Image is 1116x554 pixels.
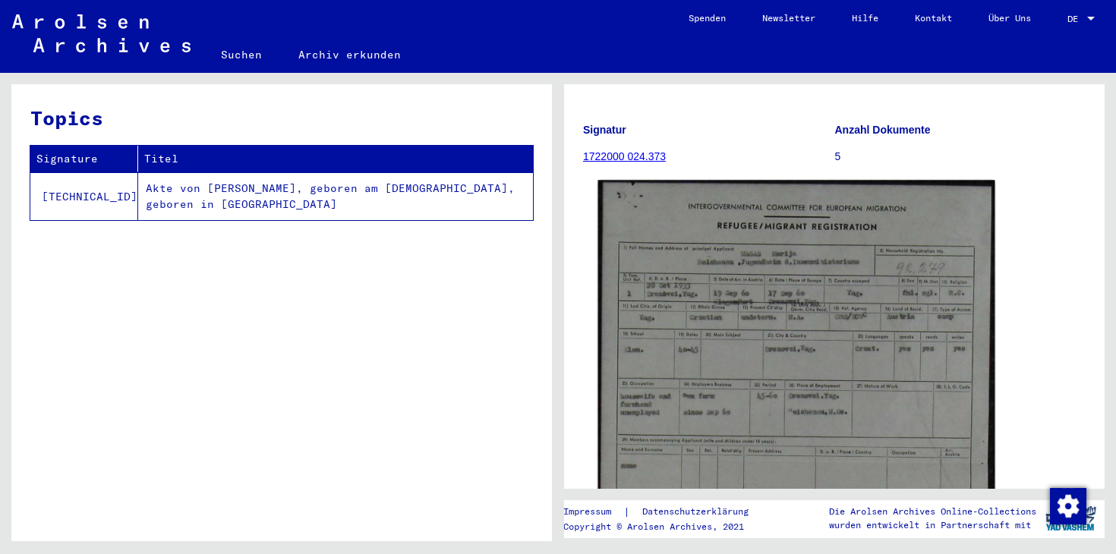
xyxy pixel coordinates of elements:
[829,505,1036,518] p: Die Arolsen Archives Online-Collections
[138,172,533,220] td: Akte von [PERSON_NAME], geboren am [DEMOGRAPHIC_DATA], geboren in [GEOGRAPHIC_DATA]
[30,146,138,172] th: Signature
[203,36,280,73] a: Suchen
[583,150,666,162] a: 1722000 024.373
[563,504,767,520] div: |
[12,14,191,52] img: Arolsen_neg.svg
[829,518,1036,532] p: wurden entwickelt in Partnerschaft mit
[30,103,532,133] h3: Topics
[563,520,767,534] p: Copyright © Arolsen Archives, 2021
[30,172,138,220] td: [TECHNICAL_ID]
[835,149,1086,165] p: 5
[1067,14,1084,24] span: DE
[1050,488,1086,524] img: Zustimmung ändern
[138,146,533,172] th: Titel
[583,124,626,136] b: Signatur
[280,36,419,73] a: Archiv erkunden
[563,504,623,520] a: Impressum
[630,504,767,520] a: Datenschutzerklärung
[1042,499,1099,537] img: yv_logo.png
[835,124,931,136] b: Anzahl Dokumente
